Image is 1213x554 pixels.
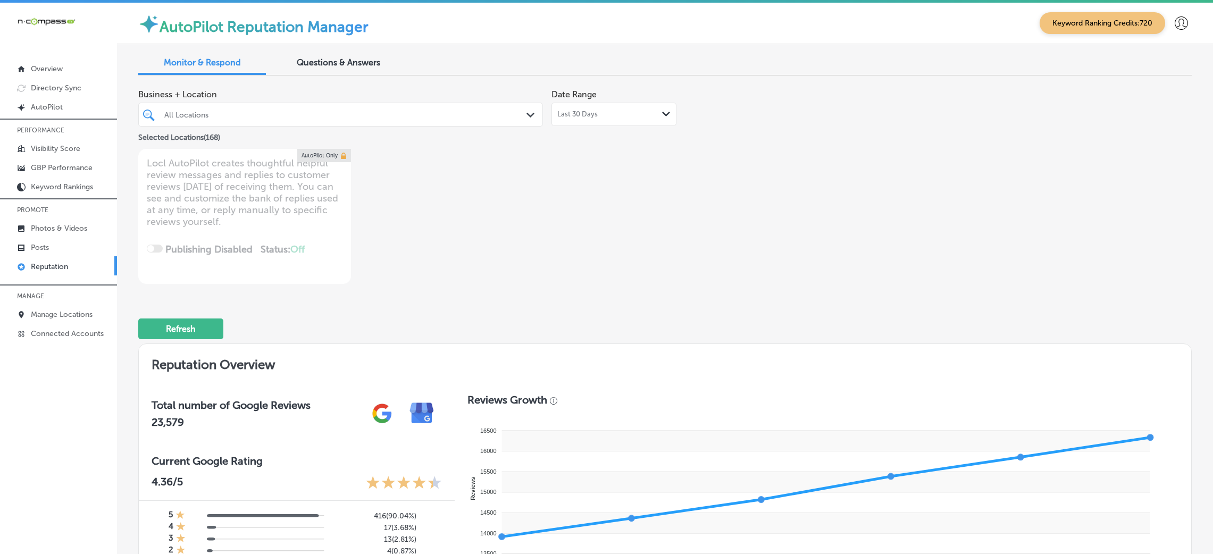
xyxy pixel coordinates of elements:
[169,510,173,522] h4: 5
[31,163,93,172] p: GBP Performance
[31,310,93,319] p: Manage Locations
[480,509,497,516] tspan: 14500
[31,262,68,271] p: Reputation
[175,510,185,522] div: 1 Star
[297,57,380,68] span: Questions & Answers
[31,83,81,93] p: Directory Sync
[31,144,80,153] p: Visibility Score
[138,13,160,35] img: autopilot-icon
[176,533,186,545] div: 1 Star
[164,110,528,119] div: All Locations
[169,533,173,545] h4: 3
[31,224,87,233] p: Photos & Videos
[138,89,543,99] span: Business + Location
[164,57,241,68] span: Monitor & Respond
[31,182,93,191] p: Keyword Rankings
[139,344,1191,381] h2: Reputation Overview
[333,535,416,544] h5: 13 ( 2.81% )
[1040,12,1165,34] span: Keyword Ranking Credits: 720
[362,393,402,433] img: gPZS+5FD6qPJAAAAABJRU5ErkJggg==
[480,530,497,536] tspan: 14000
[138,129,220,142] p: Selected Locations ( 168 )
[557,110,598,119] span: Last 30 Days
[366,475,442,492] div: 4.36 Stars
[152,475,183,492] p: 4.36 /5
[469,477,475,500] text: Reviews
[169,522,173,533] h4: 4
[31,329,104,338] p: Connected Accounts
[551,89,597,99] label: Date Range
[152,455,442,467] h3: Current Google Rating
[402,393,442,433] img: e7ababfa220611ac49bdb491a11684a6.png
[31,243,49,252] p: Posts
[480,489,497,495] tspan: 15000
[333,523,416,532] h5: 17 ( 3.68% )
[480,448,497,454] tspan: 16000
[480,468,497,475] tspan: 15500
[138,318,223,339] button: Refresh
[152,399,311,412] h3: Total number of Google Reviews
[31,103,63,112] p: AutoPilot
[467,393,547,406] h3: Reviews Growth
[160,18,369,36] label: AutoPilot Reputation Manager
[152,416,311,429] h2: 23,579
[17,16,76,27] img: 660ab0bf-5cc7-4cb8-ba1c-48b5ae0f18e60NCTV_CLogo_TV_Black_-500x88.png
[176,522,186,533] div: 1 Star
[480,427,497,434] tspan: 16500
[31,64,63,73] p: Overview
[333,511,416,521] h5: 416 ( 90.04% )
